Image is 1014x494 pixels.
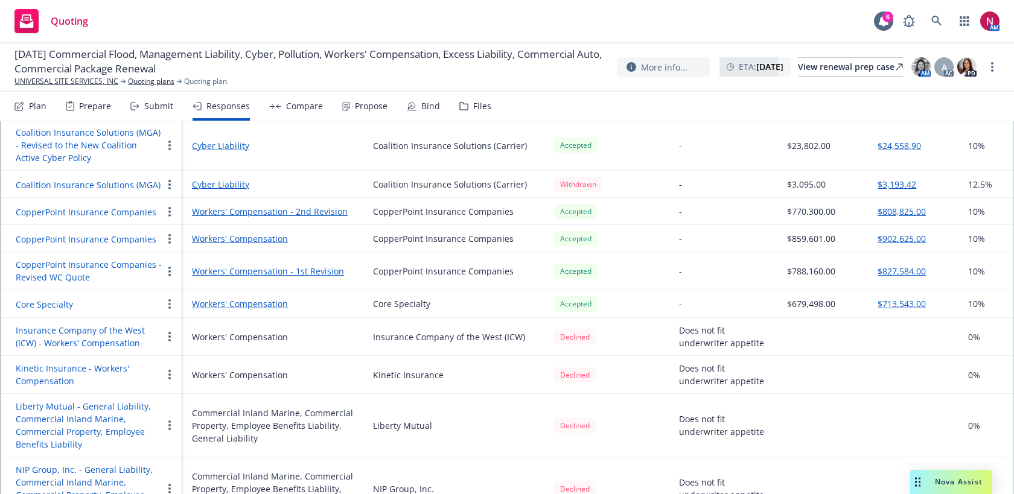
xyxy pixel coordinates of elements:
[184,76,227,87] span: Quoting plan
[14,47,607,76] span: [DATE] Commercial Flood, Management Liability, Cyber, Pollution, Workers' Compensation, Excess Li...
[554,138,598,153] div: Accepted
[373,331,525,343] div: Insurance Company of the West (ICW)
[878,139,921,152] button: $24,558.90
[16,400,162,451] button: Liberty Mutual - General Liability, Commercial Inland Marine, Commercial Property, Employee Benef...
[554,367,596,382] div: Declined
[787,265,835,277] div: $788,160.00
[798,58,903,76] div: View renewal prep case
[192,331,288,343] div: Workers' Compensation
[16,298,73,311] button: Core Specialty
[882,11,893,22] div: 6
[910,470,992,494] button: Nova Assist
[206,101,250,111] div: Responses
[968,419,980,432] span: 0%
[16,179,161,191] button: Coalition Insurance Solutions (MGA)
[679,139,682,152] div: -
[192,297,354,310] a: Workers' Compensation
[373,297,430,310] div: Core Specialty
[373,178,527,191] div: Coalition Insurance Solutions (Carrier)
[192,407,354,445] div: Commercial Inland Marine, Commercial Property, Employee Benefits Liability, General Liability
[554,329,596,344] span: Declined
[16,206,156,218] button: CopperPoint Insurance Companies
[952,9,977,33] a: Switch app
[554,177,602,192] div: Withdrawn
[373,205,514,218] div: CopperPoint Insurance Companies
[878,205,926,218] button: $808,825.00
[787,139,831,152] div: $23,802.00
[756,61,783,72] strong: [DATE]
[739,60,783,73] span: ETA :
[679,265,682,277] div: -
[641,61,687,74] span: More info...
[617,57,710,77] button: More info...
[355,101,387,111] div: Propose
[968,265,985,277] span: 10%
[679,232,682,245] div: -
[51,16,88,26] span: Quoting
[679,413,768,438] div: Does not fit underwriter appetite
[192,265,354,277] a: Workers' Compensation - 1st Revision
[192,178,354,191] a: Cyber Liability
[554,296,598,311] div: Accepted
[942,61,947,74] span: A
[373,139,527,152] div: Coalition Insurance Solutions (Carrier)
[968,139,985,152] span: 10%
[16,233,156,245] button: CopperPoint Insurance Companies
[144,101,173,111] div: Submit
[787,297,835,310] div: $679,498.00
[16,324,162,349] button: Insurance Company of the West (ICW) - Workers' Compensation
[878,232,926,245] button: $902,625.00
[16,258,162,283] button: CopperPoint Insurance Companies - Revised WC Quote
[128,76,174,87] a: Quoting plans
[985,60,1000,74] a: more
[911,57,931,77] img: photo
[968,297,985,310] span: 10%
[897,9,921,33] a: Report a Bug
[968,369,980,381] span: 0%
[554,264,598,279] div: Accepted
[29,101,46,111] div: Plan
[787,232,835,245] div: $859,601.00
[679,178,682,191] div: -
[787,205,835,218] div: $770,300.00
[878,297,926,310] button: $713,543.00
[679,205,682,218] div: -
[373,419,432,432] div: Liberty Mutual
[878,178,916,191] button: $3,193.42
[373,369,444,381] div: Kinetic Insurance
[554,231,598,246] div: Accepted
[192,232,354,245] a: Workers' Compensation
[554,204,598,219] div: Accepted
[16,126,162,164] button: Coalition Insurance Solutions (MGA) - Revised to the New Coalition Active Cyber Policy
[554,417,596,433] span: Declined
[473,101,491,111] div: Files
[679,362,768,387] div: Does not fit underwriter appetite
[980,11,1000,31] img: photo
[554,367,596,382] span: Declined
[192,139,354,152] a: Cyber Liability
[910,470,925,494] div: Drag to move
[554,329,596,344] div: Declined
[798,57,903,77] a: View renewal prep case
[968,178,992,191] span: 12.5%
[373,265,514,277] div: CopperPoint Insurance Companies
[968,232,985,245] span: 10%
[968,331,980,343] span: 0%
[925,9,949,33] a: Search
[192,205,354,218] a: Workers' Compensation - 2nd Revision
[787,178,826,191] div: $3,095.00
[421,101,440,111] div: Bind
[957,57,977,77] img: photo
[878,265,926,277] button: $827,584.00
[968,205,985,218] span: 10%
[16,362,162,387] button: Kinetic Insurance - Workers' Compensation
[79,101,111,111] div: Prepare
[14,76,118,87] a: UNIVERSAL SITE SERVICES, INC
[679,324,768,349] div: Does not fit underwriter appetite
[192,369,288,381] div: Workers' Compensation
[373,232,514,245] div: CopperPoint Insurance Companies
[679,297,682,310] div: -
[935,477,983,487] span: Nova Assist
[286,101,323,111] div: Compare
